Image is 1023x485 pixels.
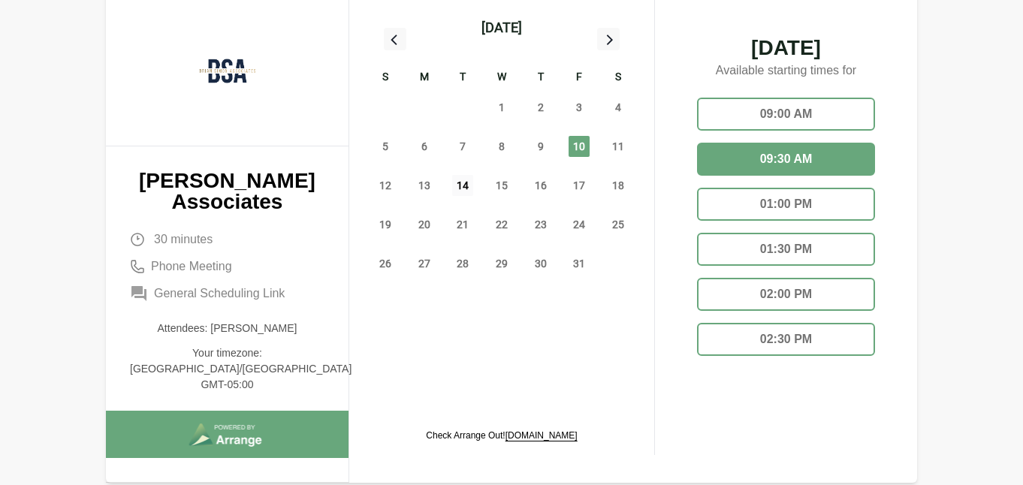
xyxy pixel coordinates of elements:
[530,136,551,157] span: Thursday, October 9, 2025
[697,278,875,311] div: 02:00 PM
[560,68,599,88] div: F
[608,175,629,196] span: Saturday, October 18, 2025
[414,175,435,196] span: Monday, October 13, 2025
[697,98,875,131] div: 09:00 AM
[697,233,875,266] div: 01:30 PM
[491,214,512,235] span: Wednesday, October 22, 2025
[481,17,522,38] div: [DATE]
[375,136,396,157] span: Sunday, October 5, 2025
[608,214,629,235] span: Saturday, October 25, 2025
[569,136,590,157] span: Friday, October 10, 2025
[685,59,887,86] p: Available starting times for
[130,170,324,212] p: [PERSON_NAME] Associates
[530,214,551,235] span: Thursday, October 23, 2025
[530,175,551,196] span: Thursday, October 16, 2025
[414,253,435,274] span: Monday, October 27, 2025
[452,175,473,196] span: Tuesday, October 14, 2025
[414,136,435,157] span: Monday, October 6, 2025
[530,97,551,118] span: Thursday, October 2, 2025
[366,68,405,88] div: S
[697,323,875,356] div: 02:30 PM
[375,175,396,196] span: Sunday, October 12, 2025
[491,253,512,274] span: Wednesday, October 29, 2025
[482,68,521,88] div: W
[569,97,590,118] span: Friday, October 3, 2025
[154,285,285,303] span: General Scheduling Link
[151,258,232,276] span: Phone Meeting
[405,68,444,88] div: M
[569,214,590,235] span: Friday, October 24, 2025
[569,175,590,196] span: Friday, October 17, 2025
[530,253,551,274] span: Thursday, October 30, 2025
[697,143,875,176] div: 09:30 AM
[697,188,875,221] div: 01:00 PM
[491,175,512,196] span: Wednesday, October 15, 2025
[130,345,324,393] p: Your timezone: [GEOGRAPHIC_DATA]/[GEOGRAPHIC_DATA] GMT-05:00
[375,214,396,235] span: Sunday, October 19, 2025
[130,321,324,336] p: Attendees: [PERSON_NAME]
[443,68,482,88] div: T
[375,253,396,274] span: Sunday, October 26, 2025
[452,253,473,274] span: Tuesday, October 28, 2025
[414,214,435,235] span: Monday, October 20, 2025
[426,429,577,441] p: Check Arrange Out!
[505,430,578,441] a: [DOMAIN_NAME]
[599,68,638,88] div: S
[608,136,629,157] span: Saturday, October 11, 2025
[452,136,473,157] span: Tuesday, October 7, 2025
[491,97,512,118] span: Wednesday, October 1, 2025
[685,38,887,59] span: [DATE]
[154,230,213,249] span: 30 minutes
[452,214,473,235] span: Tuesday, October 21, 2025
[521,68,560,88] div: T
[608,97,629,118] span: Saturday, October 4, 2025
[491,136,512,157] span: Wednesday, October 8, 2025
[569,253,590,274] span: Friday, October 31, 2025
